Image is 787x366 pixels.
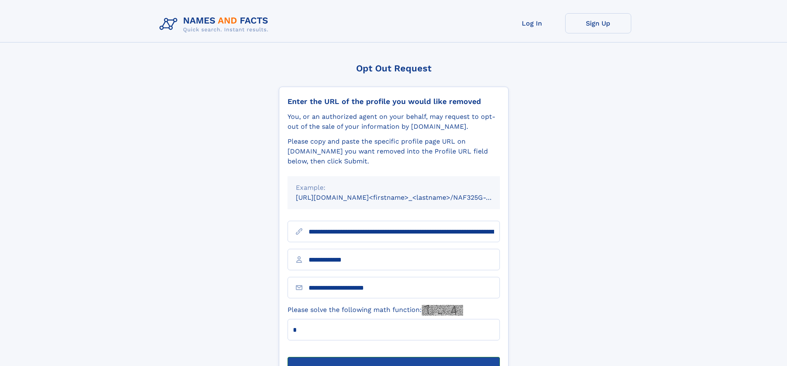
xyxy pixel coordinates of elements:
div: Opt Out Request [279,63,509,73]
div: Please copy and paste the specific profile page URL on [DOMAIN_NAME] you want removed into the Pr... [288,137,500,166]
img: Logo Names and Facts [156,13,275,35]
div: You, or an authorized agent on your behalf, may request to opt-out of the sale of your informatio... [288,112,500,132]
label: Please solve the following math function: [288,305,463,316]
div: Enter the URL of the profile you would like removed [288,97,500,106]
small: [URL][DOMAIN_NAME]<firstname>_<lastname>/NAF325G-xxxxxxxx [296,194,516,201]
a: Sign Up [565,13,631,33]
a: Log In [499,13,565,33]
div: Example: [296,183,492,193]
